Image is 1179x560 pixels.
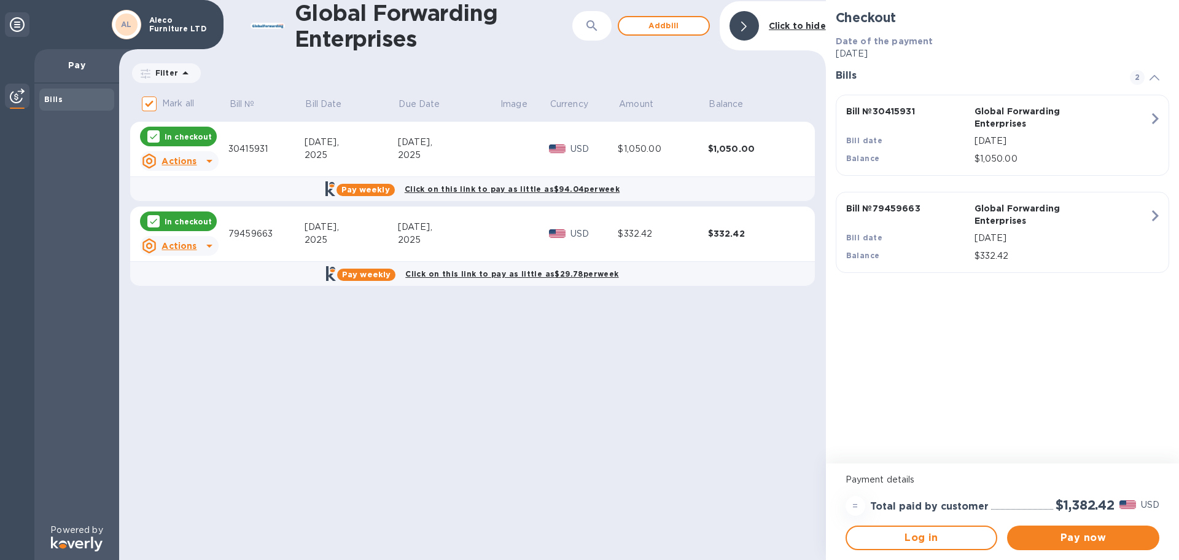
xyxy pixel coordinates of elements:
div: [DATE], [398,136,500,149]
p: USD [570,143,618,156]
button: Bill №30415931Global Forwarding EnterprisesBill date[DATE]Balance$1,050.00 [836,95,1169,176]
p: Aleco Furniture LTD [149,16,211,33]
u: Actions [161,156,196,166]
p: Powered by [50,524,103,537]
p: In checkout [165,132,212,142]
button: Pay now [1007,526,1159,550]
button: Bill №79459663Global Forwarding EnterprisesBill date[DATE]Balance$332.42 [836,192,1169,273]
p: Global Forwarding Enterprises [975,105,1098,130]
h3: Total paid by customer [870,501,989,513]
img: USD [549,229,566,238]
p: USD [1141,499,1159,511]
b: Click on this link to pay as little as $29.78 per week [405,269,618,278]
div: [DATE], [305,221,398,234]
b: Bill date [846,136,883,145]
p: Amount [619,98,653,111]
b: Pay weekly [342,270,391,279]
div: 30415931 [228,143,305,156]
img: USD [549,144,566,153]
p: Bill № [230,98,255,111]
p: Global Forwarding Enterprises [975,202,1098,227]
p: Due Date [399,98,440,111]
button: Log in [846,526,998,550]
b: Bill date [846,233,883,242]
h2: $1,382.42 [1056,497,1115,513]
b: Balance [846,154,880,163]
p: In checkout [165,216,212,227]
b: Bills [44,95,63,104]
b: Date of the payment [836,36,933,46]
u: Actions [161,241,196,251]
button: Addbill [618,16,710,36]
p: [DATE] [975,135,1149,148]
span: Amount [619,98,669,111]
b: AL [121,20,132,29]
div: $1,050.00 [708,143,798,155]
p: USD [570,227,618,240]
div: $332.42 [618,227,707,240]
div: [DATE], [305,136,398,149]
p: Image [500,98,527,111]
div: 2025 [398,149,500,162]
div: 2025 [305,234,398,246]
div: 2025 [398,234,500,246]
span: 2 [1130,70,1145,85]
p: Bill № 30415931 [846,105,970,117]
b: Pay weekly [341,185,390,194]
p: Payment details [846,473,1159,486]
b: Balance [846,251,880,260]
h3: Bills [836,70,1115,82]
div: 2025 [305,149,398,162]
span: Add bill [629,18,699,33]
b: Click to hide [769,21,826,31]
p: Bill № 79459663 [846,202,970,215]
b: Click on this link to pay as little as $94.04 per week [405,184,620,194]
p: Pay [44,59,109,71]
p: [DATE] [975,232,1149,245]
h2: Checkout [836,10,1169,25]
p: $332.42 [975,250,1149,262]
div: = [846,496,865,516]
p: Bill Date [305,98,341,111]
p: [DATE] [836,47,1169,60]
div: 79459663 [228,227,305,240]
p: Mark all [162,97,194,110]
div: $332.42 [708,227,798,240]
p: Currency [550,98,588,111]
span: Bill № [230,98,271,111]
p: $1,050.00 [975,152,1149,165]
img: Logo [51,537,103,551]
span: Due Date [399,98,456,111]
span: Pay now [1017,530,1150,545]
div: $1,050.00 [618,143,707,156]
span: Bill Date [305,98,357,111]
span: Balance [709,98,759,111]
p: Balance [709,98,743,111]
span: Log in [857,530,987,545]
div: [DATE], [398,221,500,234]
img: USD [1119,500,1136,509]
p: Filter [150,68,178,78]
